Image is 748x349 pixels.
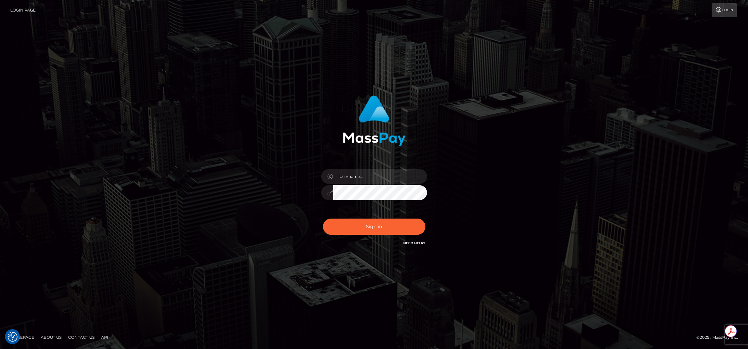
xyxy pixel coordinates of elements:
div: © 2025 , MassPay Inc. [696,334,743,341]
a: About Us [38,332,64,342]
a: API [98,332,111,342]
input: Username... [333,169,427,184]
button: Consent Preferences [8,332,18,342]
a: Homepage [7,332,37,342]
a: Login Page [10,3,36,17]
img: Revisit consent button [8,332,18,342]
a: Need Help? [403,241,425,245]
button: Sign in [323,219,425,235]
a: Contact Us [65,332,97,342]
img: MassPay Login [343,95,406,146]
a: Login [712,3,737,17]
